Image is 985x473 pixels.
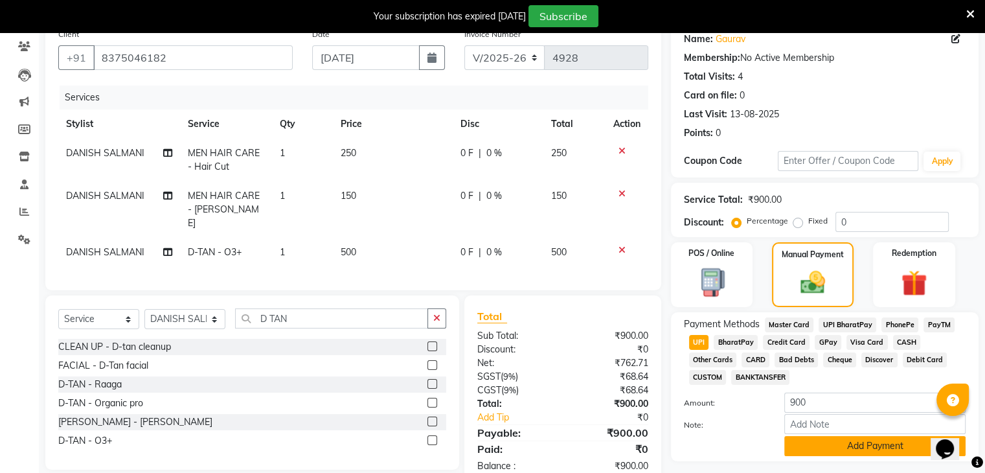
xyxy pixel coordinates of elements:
[738,70,743,84] div: 4
[468,370,563,384] div: ( )
[931,421,972,460] iframe: chat widget
[374,10,526,23] div: Your subscription has expired [DATE]
[684,32,713,46] div: Name:
[60,86,658,110] div: Services
[477,371,501,382] span: SGST
[468,425,563,441] div: Payable:
[58,340,171,354] div: CLEAN UP - D-tan cleanup
[689,352,737,367] span: Other Cards
[58,415,212,429] div: [PERSON_NAME] - [PERSON_NAME]
[58,397,143,410] div: D-TAN - Organic pro
[563,425,658,441] div: ₹900.00
[563,343,658,356] div: ₹0
[923,152,960,171] button: Apply
[881,317,918,332] span: PhonePe
[793,268,833,297] img: _cash.svg
[684,193,743,207] div: Service Total:
[188,190,260,229] span: MEN HAIR CARE - [PERSON_NAME]
[468,356,563,370] div: Net:
[784,414,966,434] input: Add Note
[903,352,947,367] span: Debit Card
[808,215,828,227] label: Fixed
[460,246,473,259] span: 0 F
[271,110,332,139] th: Qty
[563,329,658,343] div: ₹900.00
[486,146,501,160] span: 0 %
[775,352,818,367] span: Bad Debts
[312,29,330,40] label: Date
[893,335,921,350] span: CASH
[58,45,95,70] button: +91
[684,51,740,65] div: Membership:
[58,434,112,448] div: D-TAN - O3+
[460,189,473,203] span: 0 F
[66,190,144,202] span: DANISH SALMANI
[716,32,745,46] a: Gaurav
[893,267,935,299] img: _gift.svg
[763,335,810,350] span: Credit Card
[477,310,507,323] span: Total
[684,317,760,331] span: Payment Methods
[819,317,876,332] span: UPI BharatPay
[180,110,272,139] th: Service
[731,370,789,385] span: BANKTANSFER
[486,189,501,203] span: 0 %
[563,441,658,457] div: ₹0
[563,356,658,370] div: ₹762.71
[714,335,758,350] span: BharatPay
[341,246,356,258] span: 500
[452,110,543,139] th: Disc
[784,436,966,456] button: Add Payment
[503,371,515,382] span: 9%
[784,393,966,413] input: Amount
[460,146,473,160] span: 0 F
[688,248,734,259] label: POS / Online
[684,51,966,65] div: No Active Membership
[279,246,284,258] span: 1
[815,335,841,350] span: GPay
[892,248,936,259] label: Redemption
[747,215,788,227] label: Percentage
[923,317,955,332] span: PayTM
[740,89,745,102] div: 0
[684,216,724,229] div: Discount:
[235,308,428,329] input: Search or Scan
[478,189,481,203] span: |
[689,370,727,385] span: CUSTOM
[468,329,563,343] div: Sub Total:
[504,385,516,395] span: 9%
[690,267,732,298] img: _pos-terminal.svg
[578,411,657,424] div: ₹0
[563,370,658,384] div: ₹68.64
[674,419,775,431] label: Note:
[468,441,563,457] div: Paid:
[748,193,782,207] div: ₹900.00
[341,190,356,202] span: 150
[477,384,501,396] span: CGST
[543,110,606,139] th: Total
[341,147,356,159] span: 250
[66,147,144,159] span: DANISH SALMANI
[684,154,778,168] div: Coupon Code
[468,384,563,397] div: ( )
[93,45,293,70] input: Search by Name/Mobile/Email/Code
[563,397,658,411] div: ₹900.00
[478,246,481,259] span: |
[765,317,814,332] span: Master Card
[684,70,735,84] div: Total Visits:
[742,352,769,367] span: CARD
[468,397,563,411] div: Total:
[563,384,658,397] div: ₹68.64
[468,343,563,356] div: Discount:
[730,108,779,121] div: 13-08-2025
[684,126,713,140] div: Points:
[861,352,898,367] span: Discover
[823,352,856,367] span: Cheque
[279,147,284,159] span: 1
[716,126,721,140] div: 0
[563,459,658,473] div: ₹900.00
[846,335,888,350] span: Visa Card
[684,89,737,102] div: Card on file:
[782,249,844,260] label: Manual Payment
[188,147,260,172] span: MEN HAIR CARE - Hair Cut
